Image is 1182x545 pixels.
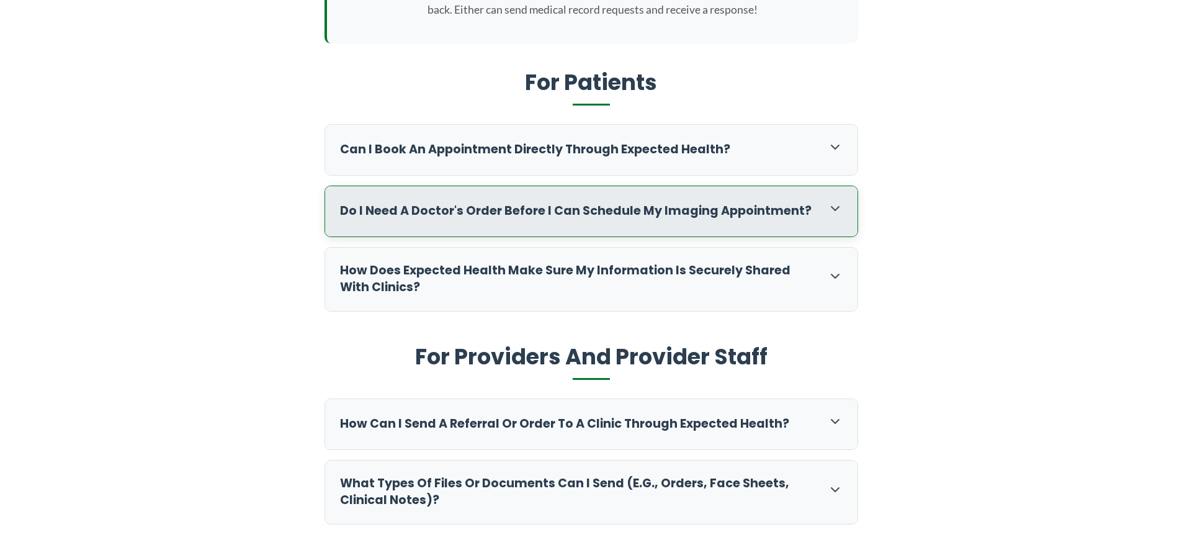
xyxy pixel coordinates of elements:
[325,399,857,449] div: How can I send a referral or order to a clinic through Expected Health?
[325,248,857,311] div: How does Expected Health make sure my information is securely shared with clinics?
[325,68,858,106] h2: For Patients
[340,263,815,296] h3: How does Expected Health make sure my information is securely shared with clinics?
[325,186,857,236] div: Do I need a doctor's order before I can schedule my imaging appointment?
[340,475,815,509] h3: What types of files or documents can I send (e.g., orders, face sheets, clinical notes)?
[325,125,857,175] div: Can I book an appointment directly through Expected Health?
[340,142,815,158] h3: Can I book an appointment directly through Expected Health?
[340,416,815,433] h3: How can I send a referral or order to a clinic through Expected Health?
[325,343,858,381] h2: For Providers And Provider Staff
[340,203,815,220] h3: Do I need a doctor's order before I can schedule my imaging appointment?
[325,461,857,524] div: What types of files or documents can I send (e.g., orders, face sheets, clinical notes)?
